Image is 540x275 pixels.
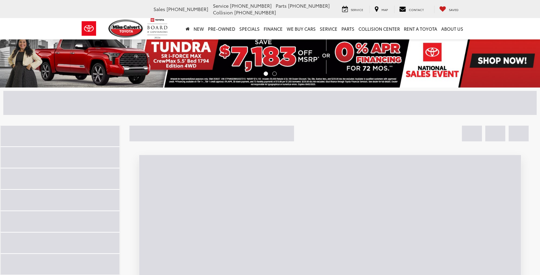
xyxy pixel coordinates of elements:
[434,6,464,13] a: My Saved Vehicles
[439,18,465,39] a: About Us
[108,19,144,38] img: Mike Calvert Toyota
[184,18,192,39] a: Home
[339,18,356,39] a: Parts
[369,6,393,13] a: Map
[381,7,388,12] span: Map
[154,6,165,12] span: Sales
[237,18,262,39] a: Specials
[288,2,330,9] span: [PHONE_NUMBER]
[356,18,402,39] a: Collision Center
[213,2,229,9] span: Service
[449,7,459,12] span: Saved
[206,18,237,39] a: Pre-Owned
[213,9,233,16] span: Collision
[234,9,276,16] span: [PHONE_NUMBER]
[394,6,429,13] a: Contact
[351,7,363,12] span: Service
[402,18,439,39] a: Rent a Toyota
[262,18,285,39] a: Finance
[337,6,368,13] a: Service
[76,18,101,39] img: Toyota
[409,7,424,12] span: Contact
[167,6,208,12] span: [PHONE_NUMBER]
[285,18,318,39] a: WE BUY CARS
[192,18,206,39] a: New
[276,2,287,9] span: Parts
[318,18,339,39] a: Service
[230,2,272,9] span: [PHONE_NUMBER]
